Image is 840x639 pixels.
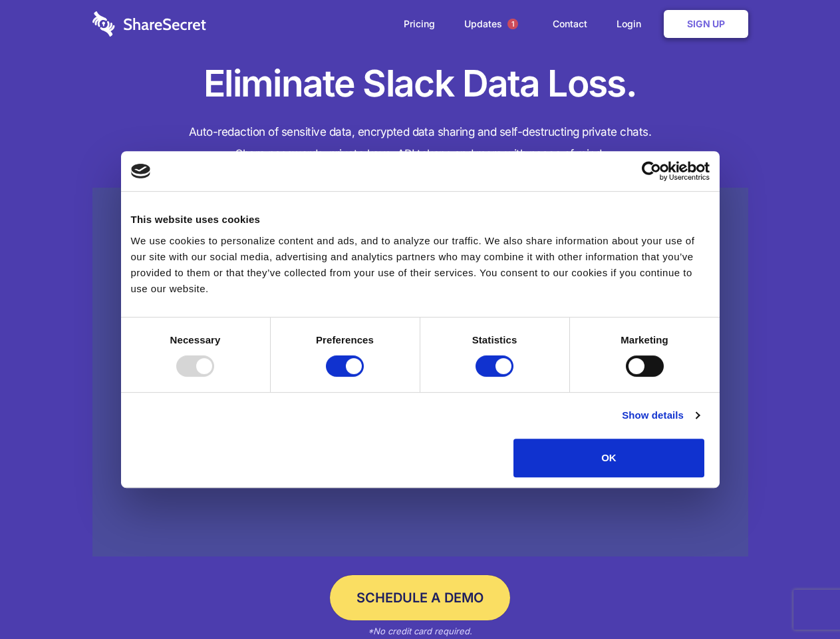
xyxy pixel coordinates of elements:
span: 1 [507,19,518,29]
em: *No credit card required. [368,626,472,636]
h4: Auto-redaction of sensitive data, encrypted data sharing and self-destructing private chats. Shar... [92,121,748,165]
a: Schedule a Demo [330,575,510,620]
a: Sign Up [664,10,748,38]
strong: Necessary [170,334,221,345]
a: Show details [622,407,699,423]
div: We use cookies to personalize content and ads, and to analyze our traffic. We also share informat... [131,233,710,297]
a: Login [603,3,661,45]
h1: Eliminate Slack Data Loss. [92,60,748,108]
a: Wistia video thumbnail [92,188,748,557]
a: Pricing [390,3,448,45]
img: logo-wordmark-white-trans-d4663122ce5f474addd5e946df7df03e33cb6a1c49d2221995e7729f52c070b2.svg [92,11,206,37]
strong: Preferences [316,334,374,345]
a: Usercentrics Cookiebot - opens in a new window [593,161,710,181]
img: logo [131,164,151,178]
div: This website uses cookies [131,212,710,228]
a: Contact [539,3,601,45]
strong: Marketing [621,334,668,345]
button: OK [513,439,704,477]
strong: Statistics [472,334,517,345]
